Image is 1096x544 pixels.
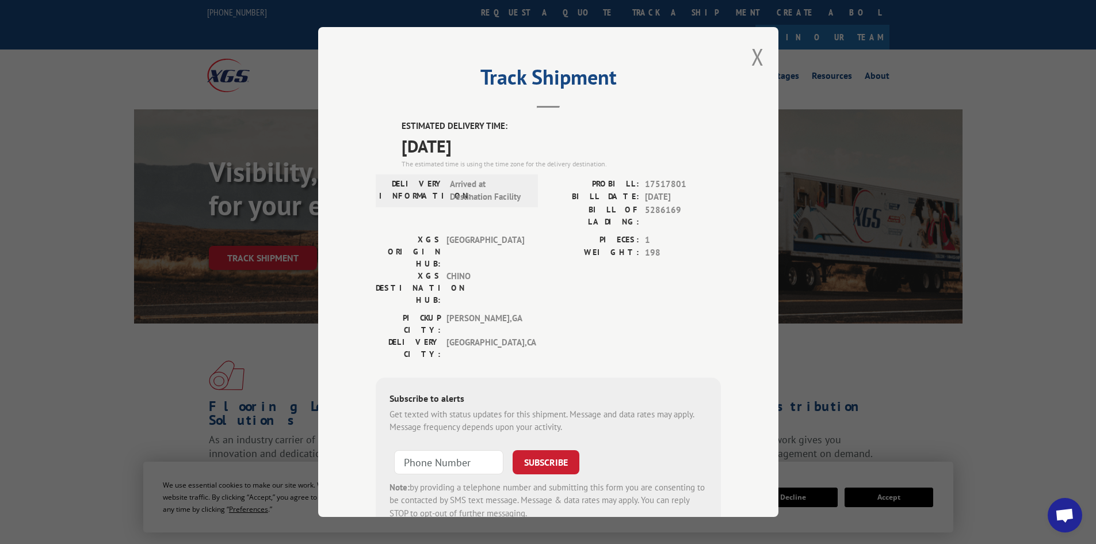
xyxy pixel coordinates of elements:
[645,178,721,191] span: 17517801
[446,336,524,360] span: [GEOGRAPHIC_DATA] , CA
[389,408,707,434] div: Get texted with status updates for this shipment. Message and data rates may apply. Message frequ...
[645,246,721,260] span: 198
[376,69,721,91] h2: Track Shipment
[1048,498,1082,532] div: Open chat
[548,191,639,204] label: BILL DATE:
[513,450,579,474] button: SUBSCRIBE
[376,270,441,306] label: XGS DESTINATION HUB:
[751,41,764,72] button: Close modal
[389,481,707,520] div: by providing a telephone number and submitting this form you are consenting to be contacted by SM...
[389,391,707,408] div: Subscribe to alerts
[376,336,441,360] label: DELIVERY CITY:
[645,191,721,204] span: [DATE]
[376,312,441,336] label: PICKUP CITY:
[450,178,528,204] span: Arrived at Destination Facility
[548,178,639,191] label: PROBILL:
[376,234,441,270] label: XGS ORIGIN HUB:
[402,133,721,159] span: [DATE]
[548,246,639,260] label: WEIGHT:
[379,178,444,204] label: DELIVERY INFORMATION:
[548,234,639,247] label: PIECES:
[402,120,721,133] label: ESTIMATED DELIVERY TIME:
[446,234,524,270] span: [GEOGRAPHIC_DATA]
[389,482,410,493] strong: Note:
[446,270,524,306] span: CHINO
[402,159,721,169] div: The estimated time is using the time zone for the delivery destination.
[394,450,503,474] input: Phone Number
[645,234,721,247] span: 1
[446,312,524,336] span: [PERSON_NAME] , GA
[645,204,721,228] span: 5286169
[548,204,639,228] label: BILL OF LADING:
